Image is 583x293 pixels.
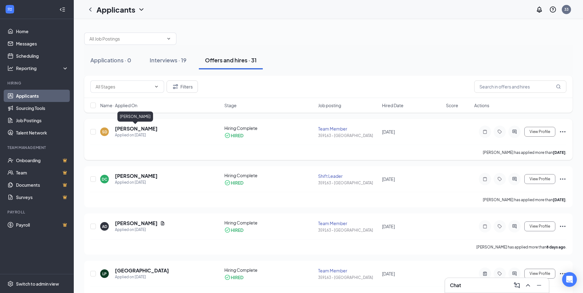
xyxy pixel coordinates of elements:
[549,6,557,13] svg: QuestionInfo
[167,80,198,93] button: Filter Filters
[115,132,158,138] div: Applied on [DATE]
[546,245,565,249] b: 8 days ago
[224,227,230,233] svg: CheckmarkCircle
[536,6,543,13] svg: Notifications
[483,150,566,155] p: [PERSON_NAME] has applied more than .
[231,180,243,186] div: HIRED
[97,4,135,15] h1: Applicants
[496,224,503,229] svg: Tag
[231,132,243,139] div: HIRED
[7,80,67,86] div: Hiring
[16,127,69,139] a: Talent Network
[318,102,341,108] span: Job posting
[102,224,107,229] div: AD
[102,177,107,182] div: DC
[511,177,518,182] svg: ActiveChat
[318,180,378,186] div: 359163 - [GEOGRAPHIC_DATA]
[559,175,566,183] svg: Ellipses
[483,197,566,202] p: [PERSON_NAME] has applied more than .
[224,125,315,131] div: Hiring Complete
[224,172,315,178] div: Hiring Complete
[318,275,378,280] div: 359163 - [GEOGRAPHIC_DATA]
[382,102,404,108] span: Hired Date
[87,6,94,13] svg: ChevronLeft
[96,83,152,90] input: All Stages
[7,145,67,150] div: Team Management
[534,280,544,290] button: Minimize
[7,65,14,71] svg: Analysis
[450,282,461,289] h3: Chat
[16,25,69,37] a: Home
[16,281,59,287] div: Switch to admin view
[564,7,569,12] div: 33
[524,174,555,184] button: View Profile
[7,6,13,12] svg: WorkstreamLogo
[16,50,69,62] a: Scheduling
[154,84,159,89] svg: ChevronDown
[530,130,550,134] span: View Profile
[524,127,555,137] button: View Profile
[224,102,237,108] span: Stage
[496,129,503,134] svg: Tag
[16,154,69,166] a: OnboardingCrown
[115,227,165,233] div: Applied on [DATE]
[224,274,230,280] svg: CheckmarkCircle
[138,6,145,13] svg: ChevronDown
[496,177,503,182] svg: Tag
[318,133,378,138] div: 359163 - [GEOGRAPHIC_DATA]
[115,173,158,179] h5: [PERSON_NAME]
[511,271,518,276] svg: ActiveChat
[16,65,69,71] div: Reporting
[16,37,69,50] a: Messages
[89,35,164,42] input: All Job Postings
[160,221,165,226] svg: Document
[523,280,533,290] button: ChevronUp
[172,83,179,90] svg: Filter
[446,102,458,108] span: Score
[102,271,107,276] div: LP
[117,111,153,122] div: [PERSON_NAME]
[481,129,489,134] svg: Note
[474,102,489,108] span: Actions
[224,180,230,186] svg: CheckmarkCircle
[535,282,543,289] svg: Minimize
[115,179,158,186] div: Applied on [DATE]
[16,114,69,127] a: Job Postings
[59,6,65,13] svg: Collapse
[562,272,577,287] div: Open Intercom Messenger
[16,102,69,114] a: Sourcing Tools
[16,191,69,203] a: SurveysCrown
[231,274,243,280] div: HIRED
[382,271,395,276] span: [DATE]
[100,102,137,108] span: Name · Applied On
[553,150,565,155] b: [DATE]
[511,129,518,134] svg: ActiveChat
[559,223,566,230] svg: Ellipses
[524,221,555,231] button: View Profile
[474,80,566,93] input: Search in offers and hires
[318,126,378,132] div: Team Member
[524,282,532,289] svg: ChevronUp
[224,267,315,273] div: Hiring Complete
[150,56,187,64] div: Interviews · 19
[476,244,566,250] p: [PERSON_NAME] has applied more than .
[224,132,230,139] svg: CheckmarkCircle
[7,281,14,287] svg: Settings
[382,129,395,135] span: [DATE]
[556,84,561,89] svg: MagnifyingGlass
[318,228,378,233] div: 359163 - [GEOGRAPHIC_DATA]
[382,224,395,229] span: [DATE]
[530,177,550,181] span: View Profile
[481,177,489,182] svg: Note
[16,179,69,191] a: DocumentsCrown
[496,271,503,276] svg: Tag
[382,176,395,182] span: [DATE]
[524,269,555,279] button: View Profile
[530,224,550,229] span: View Profile
[231,227,243,233] div: HIRED
[559,128,566,135] svg: Ellipses
[318,220,378,226] div: Team Member
[481,271,489,276] svg: ActiveNote
[115,274,169,280] div: Applied on [DATE]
